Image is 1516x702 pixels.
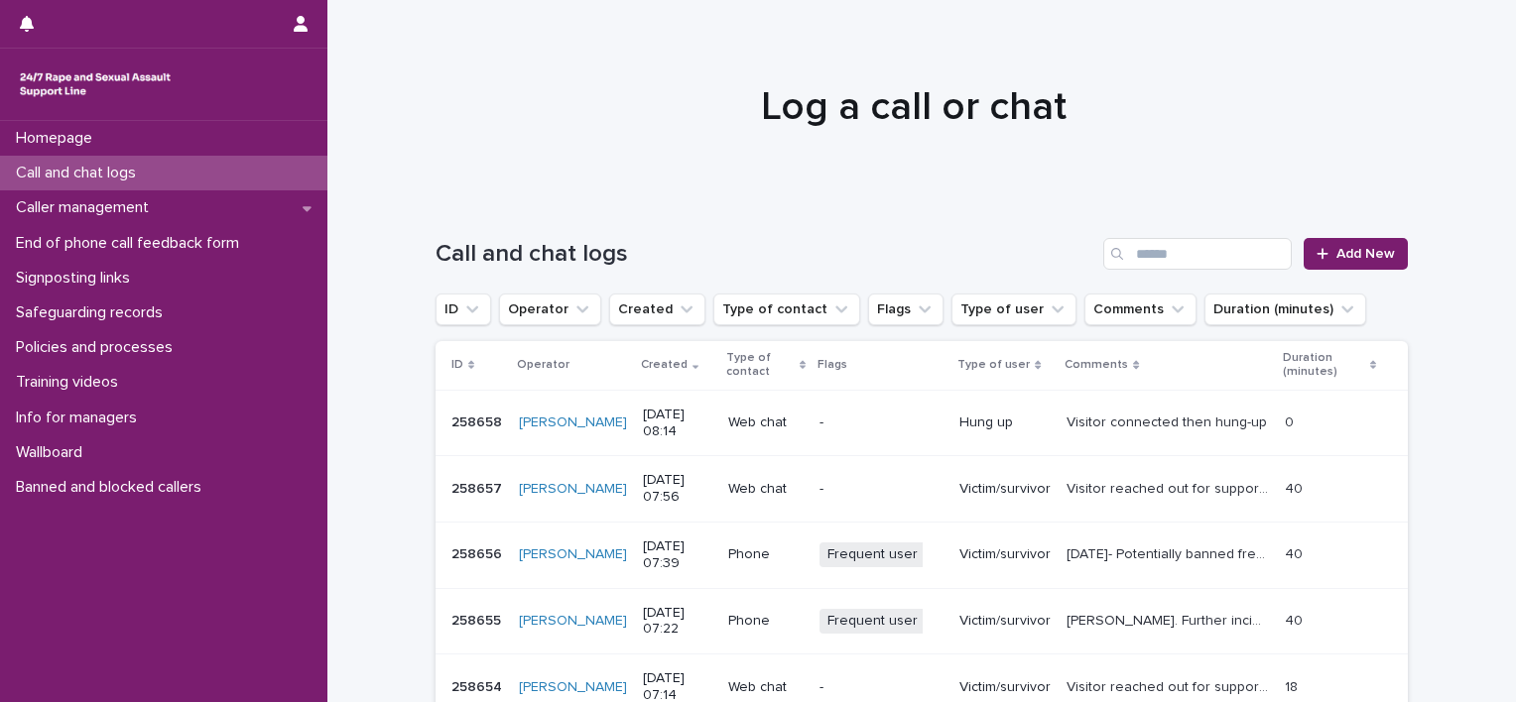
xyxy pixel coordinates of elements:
p: Visitor connected then hung-up [1067,410,1271,431]
p: [DATE] 07:56 [643,472,712,506]
tr: 258658258658 [PERSON_NAME] [DATE] 08:14Web chat-Hung upVisitor connected then hung-upVisitor conn... [436,390,1408,456]
p: Info for managers [8,409,153,427]
p: Visitor reached out for support, having a panic attack, did some breathing exercises on chat, sha... [1067,477,1273,498]
button: Flags [868,293,944,325]
p: Type of contact [726,347,795,384]
button: Comments [1084,293,1197,325]
p: Caller management [8,198,165,217]
p: Operator [517,354,569,376]
p: Victim/survivor [959,546,1051,563]
h1: Log a call or chat [428,83,1400,131]
input: Search [1103,238,1292,270]
button: ID [436,293,491,325]
a: Add New [1304,238,1408,270]
p: 258657 [451,477,506,498]
p: 40 [1285,609,1307,630]
p: 40 [1285,542,1307,563]
tr: 258657258657 [PERSON_NAME] [DATE] 07:56Web chat-Victim/survivorVisitor reached out for support, h... [436,456,1408,523]
span: Add New [1336,247,1395,261]
p: 258656 [451,542,506,563]
p: Phone [728,546,804,563]
a: [PERSON_NAME] [519,546,627,563]
button: Operator [499,293,601,325]
a: [PERSON_NAME] [519,613,627,630]
a: [PERSON_NAME] [519,414,627,431]
img: rhQMoQhaT3yELyF149Cw [16,64,175,104]
p: 18 [1285,675,1302,696]
p: - [820,481,944,498]
p: Web chat [728,679,804,696]
p: Victim/survivor [959,679,1051,696]
p: Web chat [728,481,804,498]
button: Duration (minutes) [1204,293,1366,325]
p: - [820,679,944,696]
p: Victim/survivor [959,481,1051,498]
p: Type of user [957,354,1030,376]
p: Paula. Further incident at the weekend. reported but police took minimal info. Will be visited by... [1067,609,1273,630]
p: Comments [1065,354,1128,376]
p: Duration (minutes) [1283,347,1365,384]
p: Training videos [8,373,134,392]
p: Created [641,354,688,376]
button: Created [609,293,705,325]
p: Policies and processes [8,338,189,357]
p: ID [451,354,463,376]
button: Type of contact [713,293,860,325]
tr: 258656258656 [PERSON_NAME] [DATE] 07:39PhoneFrequent userVictim/survivor[DATE]- Potentially banne... [436,522,1408,588]
p: Banned and blocked callers [8,478,217,497]
p: Web chat [728,414,804,431]
span: Frequent user [820,609,926,634]
p: 258658 [451,410,506,431]
p: Call and chat logs [8,164,152,182]
span: Frequent user [820,542,926,567]
p: Flags [818,354,847,376]
p: - [820,414,944,431]
p: 258655 [451,609,505,630]
p: Homepage [8,129,108,148]
a: [PERSON_NAME] [519,481,627,498]
p: 258654 [451,675,506,696]
p: [DATE] 08:14 [643,407,712,440]
p: Hung up [959,414,1051,431]
p: Safeguarding records [8,303,179,322]
p: 0 [1285,410,1298,431]
p: Signposting links [8,269,146,288]
h1: Call and chat logs [436,240,1095,269]
a: [PERSON_NAME] [519,679,627,696]
p: End of phone call feedback form [8,234,255,253]
p: Wallboard [8,443,98,462]
p: 40 [1285,477,1307,498]
p: [DATE] 07:22 [643,605,712,639]
tr: 258655258655 [PERSON_NAME] [DATE] 07:22PhoneFrequent userVictim/survivor[PERSON_NAME]. Further in... [436,588,1408,654]
button: Type of user [951,293,1076,325]
p: Visitor reached out for support and to talk about their reaction to something that happened some ... [1067,675,1273,696]
p: Phone [728,613,804,630]
p: Victim/survivor [959,613,1051,630]
p: [DATE] 07:39 [643,538,712,572]
p: 12/8/2025- Potentially banned frequent user Rachel. Was not 100% sure so haven't tagged it. Phras... [1067,542,1273,563]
